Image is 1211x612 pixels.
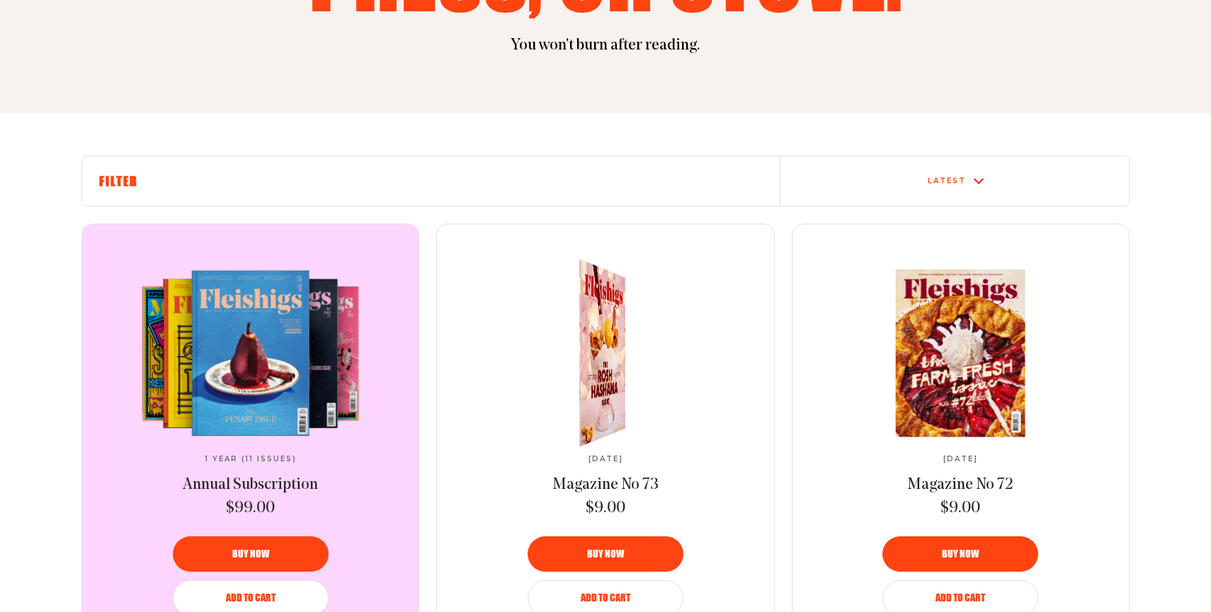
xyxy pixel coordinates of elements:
[132,270,369,437] img: Annual Subscription
[882,536,1038,572] button: Buy now
[132,270,369,437] a: Annual SubscriptionAnnual Subscription
[487,270,724,437] a: Magazine No 73Magazine No 73
[586,498,625,519] span: $9.00
[183,477,318,493] span: Annual Subscription
[589,455,623,463] span: [DATE]
[99,173,763,189] h6: Filter
[554,249,638,456] img: Magazine No 73
[842,270,1079,437] a: Magazine No 72Magazine No 72
[232,549,269,559] span: Buy now
[555,249,639,457] img: Magazine No 73
[943,455,978,463] span: [DATE]
[942,549,979,559] span: Buy now
[907,477,1013,493] span: Magazine No 72
[581,593,630,603] span: Add to Cart
[842,269,1079,437] img: Magazine No 72
[552,475,659,496] a: Magazine No 73
[205,455,297,463] span: 1 Year (11 Issues)
[81,35,1130,57] p: You won't burn after reading.
[907,475,1013,496] a: Magazine No 72
[936,593,985,603] span: Add to Cart
[226,593,275,603] span: Add to Cart
[183,475,318,496] a: Annual Subscription
[173,536,329,572] button: Buy now
[940,498,980,519] span: $9.00
[928,177,966,185] div: Latest
[552,477,659,493] span: Magazine No 73
[226,498,275,519] span: $99.00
